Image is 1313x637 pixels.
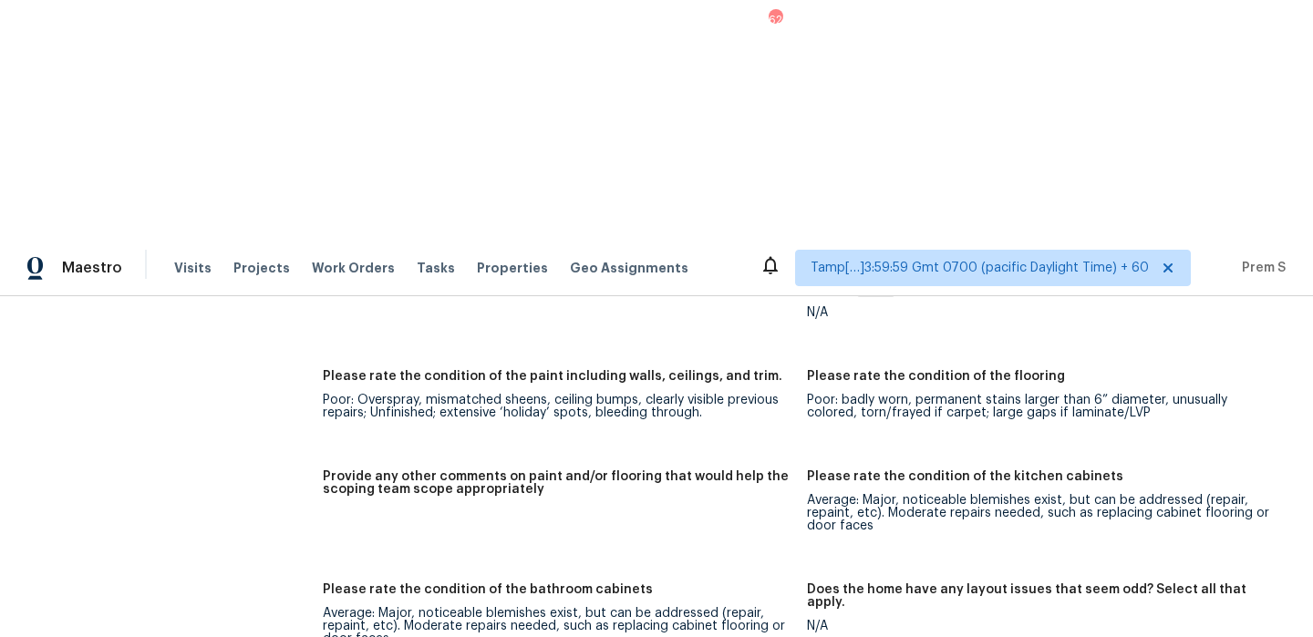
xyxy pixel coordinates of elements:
[417,262,455,274] span: Tasks
[807,370,1065,383] h5: Please rate the condition of the flooring
[62,259,122,277] span: Maestro
[323,470,792,496] h5: Provide any other comments on paint and/or flooring that would help the scoping team scope approp...
[807,583,1277,609] h5: Does the home have any layout issues that seem odd? Select all that apply.
[323,370,782,383] h5: Please rate the condition of the paint including walls, ceilings, and trim.
[323,583,653,596] h5: Please rate the condition of the bathroom cabinets
[477,259,548,277] span: Properties
[312,259,395,277] span: Work Orders
[174,259,212,277] span: Visits
[1235,259,1286,277] span: Prem S
[570,259,688,277] span: Geo Assignments
[807,494,1277,532] div: Average: Major, noticeable blemishes exist, but can be addressed (repair, repaint, etc). Moderate...
[807,620,1277,632] div: N/A
[233,259,290,277] span: Projects
[807,470,1123,483] h5: Please rate the condition of the kitchen cabinets
[323,394,792,419] div: Poor: Overspray, mismatched sheens, ceiling bumps, clearly visible previous repairs; Unfinished; ...
[807,306,1277,319] div: N/A
[811,259,1149,277] span: Tamp[…]3:59:59 Gmt 0700 (pacific Daylight Time) + 60
[807,394,1277,419] div: Poor: badly worn, permanent stains larger than 6” diameter, unusually colored, torn/frayed if car...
